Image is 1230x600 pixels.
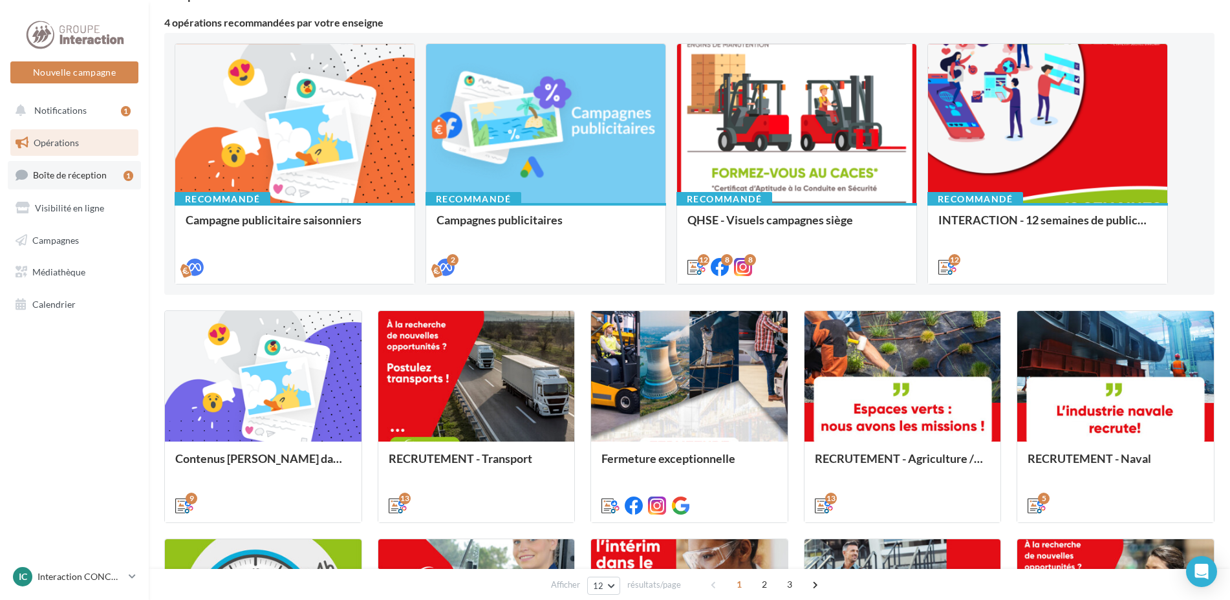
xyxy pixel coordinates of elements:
[587,577,620,595] button: 12
[1038,493,1050,504] div: 5
[729,574,750,595] span: 1
[10,564,138,589] a: IC Interaction CONCARNEAU
[19,570,27,583] span: IC
[34,137,79,148] span: Opérations
[399,493,411,504] div: 13
[175,452,351,478] div: Contenus [PERSON_NAME] dans un esprit estival
[389,452,565,478] div: RECRUTEMENT - Transport
[593,581,604,591] span: 12
[35,202,104,213] span: Visibilité en ligne
[447,254,459,266] div: 2
[815,452,991,478] div: RECRUTEMENT - Agriculture / Espaces verts
[33,169,107,180] span: Boîte de réception
[8,259,141,286] a: Médiathèque
[32,234,79,245] span: Campagnes
[779,574,800,595] span: 3
[1186,556,1217,587] div: Open Intercom Messenger
[551,579,580,591] span: Afficher
[8,291,141,318] a: Calendrier
[8,97,136,124] button: Notifications 1
[124,171,133,181] div: 1
[32,299,76,310] span: Calendrier
[601,452,777,478] div: Fermeture exceptionnelle
[32,266,85,277] span: Médiathèque
[938,213,1157,239] div: INTERACTION - 12 semaines de publication
[949,254,960,266] div: 12
[1028,452,1203,478] div: RECRUTEMENT - Naval
[627,579,681,591] span: résultats/page
[437,213,655,239] div: Campagnes publicitaires
[8,129,141,156] a: Opérations
[426,192,521,206] div: Recommandé
[8,195,141,222] a: Visibilité en ligne
[38,570,124,583] p: Interaction CONCARNEAU
[8,161,141,189] a: Boîte de réception1
[121,106,131,116] div: 1
[927,192,1023,206] div: Recommandé
[744,254,756,266] div: 8
[754,574,775,595] span: 2
[676,192,772,206] div: Recommandé
[687,213,906,239] div: QHSE - Visuels campagnes siège
[8,227,141,254] a: Campagnes
[164,17,1214,28] div: 4 opérations recommandées par votre enseigne
[34,105,87,116] span: Notifications
[186,213,404,239] div: Campagne publicitaire saisonniers
[698,254,709,266] div: 12
[10,61,138,83] button: Nouvelle campagne
[825,493,837,504] div: 13
[721,254,733,266] div: 8
[175,192,270,206] div: Recommandé
[186,493,197,504] div: 9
